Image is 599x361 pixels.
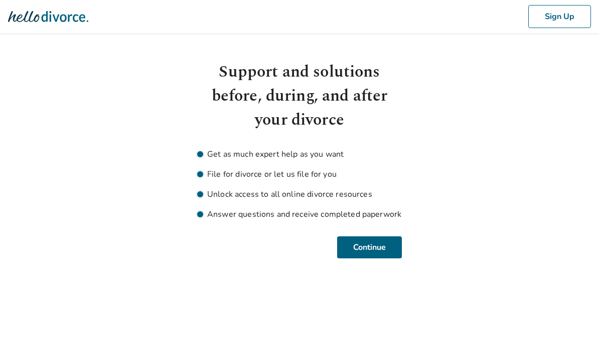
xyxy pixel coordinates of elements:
[8,7,88,27] img: Hello Divorce Logo
[197,60,402,132] h1: Support and solutions before, during, and after your divorce
[197,208,402,220] li: Answer questions and receive completed paperwork
[197,188,402,200] li: Unlock access to all online divorce resources
[528,5,591,28] button: Sign Up
[337,236,402,258] button: Continue
[197,148,402,160] li: Get as much expert help as you want
[197,168,402,180] li: File for divorce or let us file for you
